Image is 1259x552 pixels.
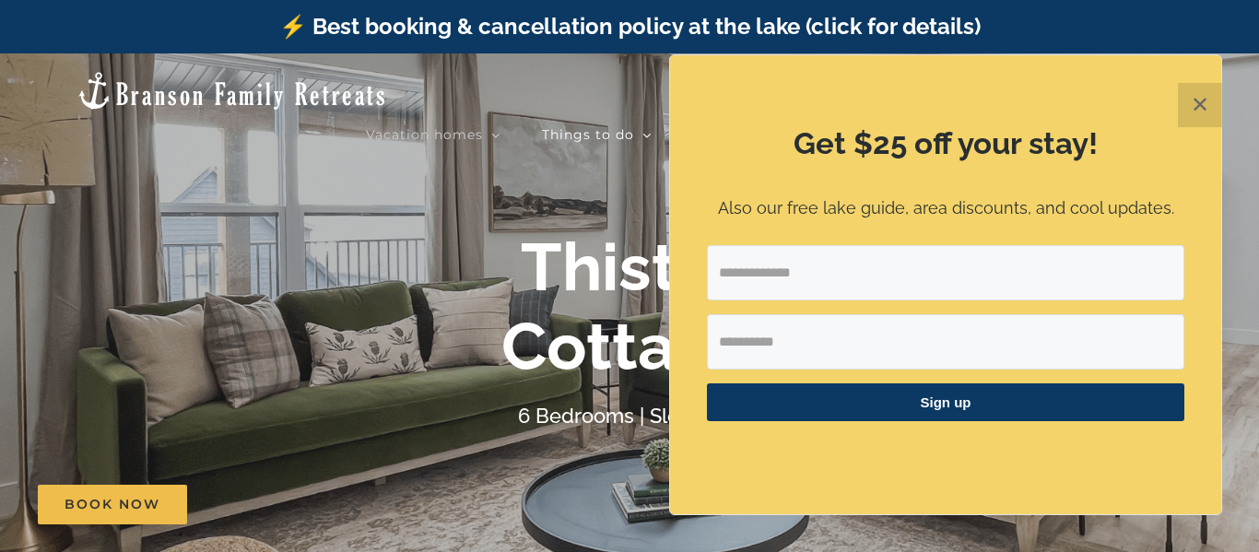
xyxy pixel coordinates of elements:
[707,444,1184,464] p: ​
[707,314,1184,370] input: First Name
[542,116,652,153] a: Things to do
[707,123,1184,165] h2: Get $25 off your stay!
[501,228,758,385] b: Thistle Cottage
[366,116,1183,153] nav: Main Menu
[707,195,1184,222] p: Also our free lake guide, area discounts, and cool updates.
[1178,83,1222,127] button: Close
[76,70,388,112] img: Branson Family Retreats Logo
[542,128,634,141] span: Things to do
[707,383,1184,421] button: Sign up
[518,404,741,428] h4: 6 Bedrooms | Sleeps 16
[366,116,500,153] a: Vacation homes
[279,13,981,40] a: ⚡️ Best booking & cancellation policy at the lake (click for details)
[65,497,160,512] span: Book Now
[38,485,187,524] a: Book Now
[366,128,483,141] span: Vacation homes
[707,245,1184,300] input: Email Address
